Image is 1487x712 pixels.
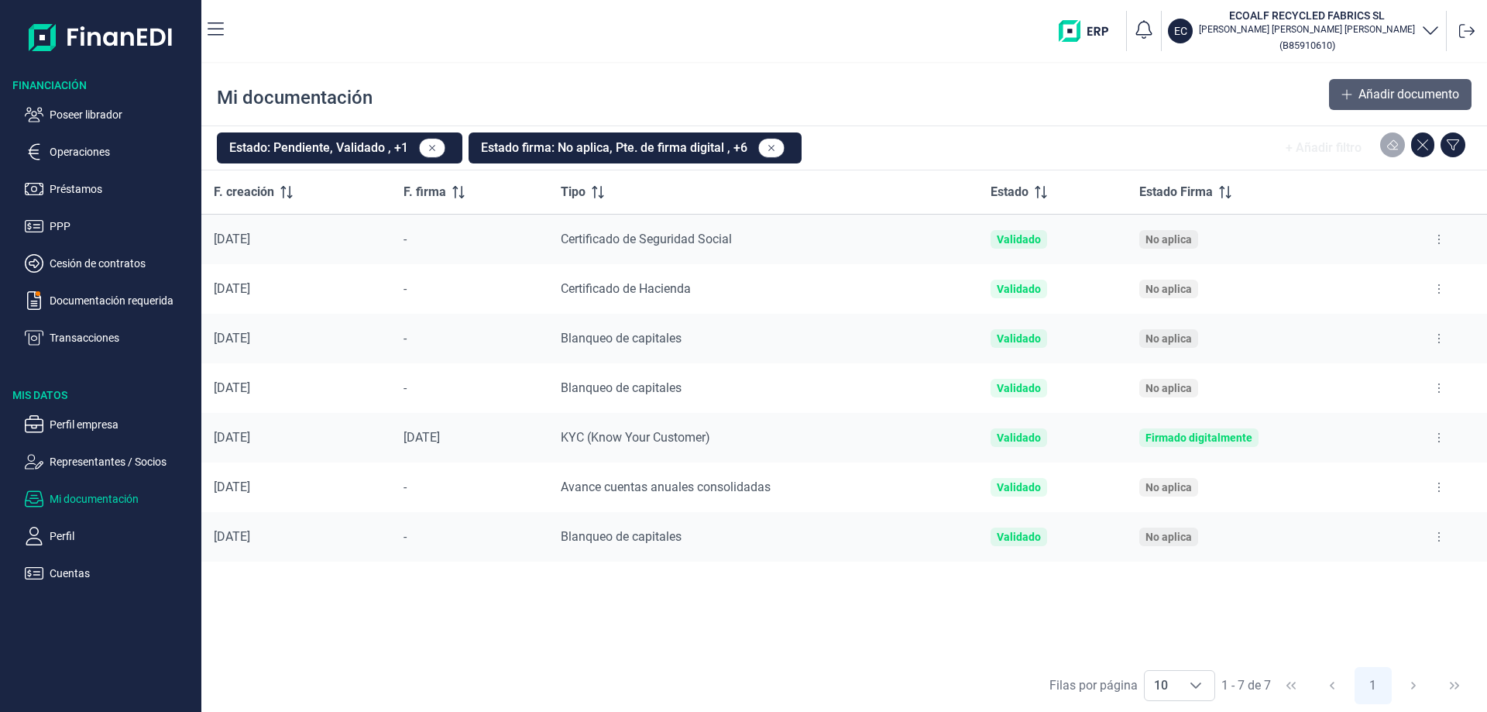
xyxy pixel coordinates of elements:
[1199,8,1415,23] h3: ECOALF RECYCLED FABRICS SL
[1059,20,1120,42] img: erp
[50,105,195,124] p: Poseer librador
[1145,531,1192,543] div: No aplica
[25,291,195,310] button: Documentación requerida
[25,328,195,347] button: Transacciones
[561,529,682,544] span: Blanqueo de capitales
[25,105,195,124] button: Poseer librador
[404,430,536,445] div: [DATE]
[214,183,274,201] span: F. creación
[50,490,195,508] p: Mi documentación
[1436,667,1473,704] button: Last Page
[1139,183,1213,201] span: Estado Firma
[991,183,1029,201] span: Estado
[561,281,691,296] span: Certificado de Hacienda
[1329,79,1472,110] button: Añadir documento
[214,430,379,445] div: [DATE]
[50,564,195,583] p: Cuentas
[404,331,536,346] div: -
[561,480,771,494] span: Avance cuentas anuales consolidadas
[1177,671,1214,700] div: Choose
[469,132,802,163] button: Estado firma: No aplica, Pte. de firma digital , +6
[25,254,195,273] button: Cesión de contratos
[561,232,732,246] span: Certificado de Seguridad Social
[25,217,195,236] button: PPP
[1145,382,1192,394] div: No aplica
[997,332,1041,345] div: Validado
[997,382,1041,394] div: Validado
[561,380,682,395] span: Blanqueo de capitales
[25,527,195,545] button: Perfil
[997,481,1041,494] div: Validado
[50,291,195,310] p: Documentación requerida
[1314,667,1351,704] button: Previous Page
[1358,85,1459,104] span: Añadir documento
[50,217,195,236] p: PPP
[1272,667,1310,704] button: First Page
[1199,23,1415,36] p: [PERSON_NAME] [PERSON_NAME] [PERSON_NAME]
[404,480,536,495] div: -
[29,12,173,62] img: Logo de aplicación
[997,283,1041,295] div: Validado
[50,180,195,198] p: Préstamos
[214,480,379,495] div: [DATE]
[1221,679,1271,692] span: 1 - 7 de 7
[25,415,195,434] button: Perfil empresa
[1145,481,1192,494] div: No aplica
[214,529,379,545] div: [DATE]
[214,232,379,247] div: [DATE]
[214,281,379,297] div: [DATE]
[217,132,462,163] button: Estado: Pendiente, Validado , +1
[1355,667,1392,704] button: Page 1
[561,331,682,346] span: Blanqueo de capitales
[404,183,446,201] span: F. firma
[404,281,536,297] div: -
[404,529,536,545] div: -
[25,564,195,583] button: Cuentas
[561,430,710,445] span: KYC (Know Your Customer)
[1049,676,1138,695] div: Filas por página
[1145,432,1252,444] div: Firmado digitalmente
[1145,671,1177,700] span: 10
[1174,23,1187,39] p: EC
[214,331,379,346] div: [DATE]
[1145,283,1192,295] div: No aplica
[997,531,1041,543] div: Validado
[50,254,195,273] p: Cesión de contratos
[1395,667,1432,704] button: Next Page
[1145,233,1192,246] div: No aplica
[50,452,195,471] p: Representantes / Socios
[997,432,1041,444] div: Validado
[561,183,586,201] span: Tipo
[50,143,195,161] p: Operaciones
[25,143,195,161] button: Operaciones
[1279,40,1335,51] small: Copiar cif
[214,380,379,396] div: [DATE]
[50,328,195,347] p: Transacciones
[25,452,195,471] button: Representantes / Socios
[25,180,195,198] button: Préstamos
[404,232,536,247] div: -
[50,415,195,434] p: Perfil empresa
[50,527,195,545] p: Perfil
[404,380,536,396] div: -
[217,85,373,110] div: Mi documentación
[1168,8,1440,54] button: ECECOALF RECYCLED FABRICS SL[PERSON_NAME] [PERSON_NAME] [PERSON_NAME](B85910610)
[25,490,195,508] button: Mi documentación
[1145,332,1192,345] div: No aplica
[997,233,1041,246] div: Validado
